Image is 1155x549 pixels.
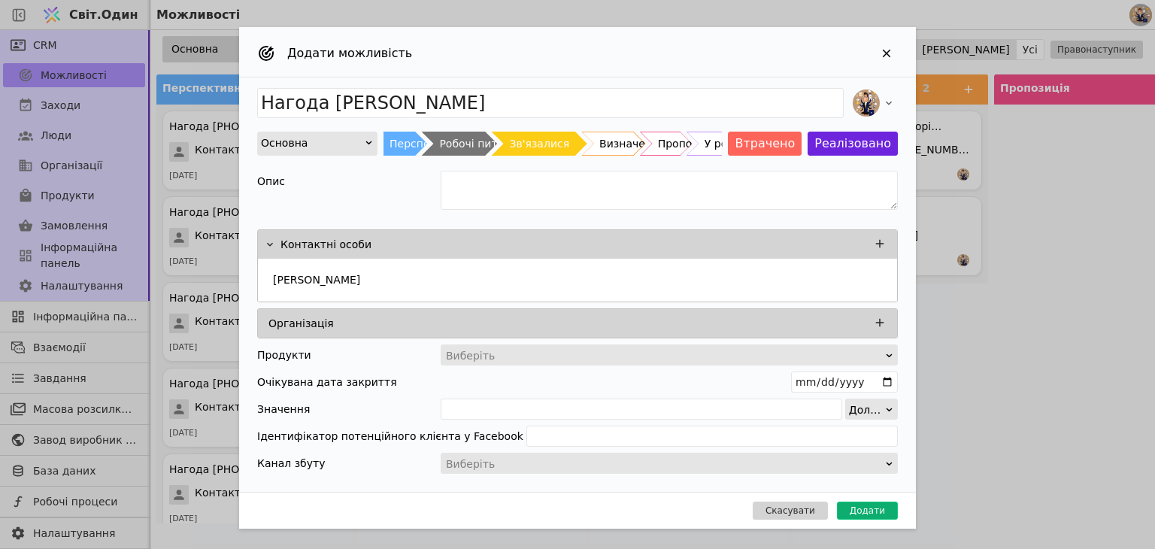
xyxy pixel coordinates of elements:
[268,317,334,329] font: Організація
[446,458,495,470] font: Виберіть
[814,136,891,150] font: Реалізовано
[658,138,721,150] font: Пропозиція
[509,138,569,150] font: Зв'язалися
[257,457,325,469] font: Канал збуту
[849,404,920,416] font: Долари США
[273,272,360,288] p: [PERSON_NAME]
[257,175,285,187] font: Опис
[257,430,523,442] font: Ідентифікатор потенційного клієнта у Facebook
[765,505,815,516] font: Скасувати
[390,138,465,150] font: Перспективні
[261,137,308,149] font: Основна
[599,138,707,150] font: Визначено потребу
[287,46,412,60] font: Додати можливість
[257,88,844,118] input: Ім'я
[239,27,916,529] div: Додати можливість
[257,349,311,361] font: Продукти
[280,238,371,250] font: Контактні особи
[850,505,885,516] font: Додати
[853,89,880,117] img: МЧ
[257,376,397,388] font: Очікувана дата закриття
[705,138,750,150] font: У роботі
[439,138,591,150] font: Робочі питання (не нагода)
[257,403,310,415] font: Значення
[735,136,795,150] font: Втрачено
